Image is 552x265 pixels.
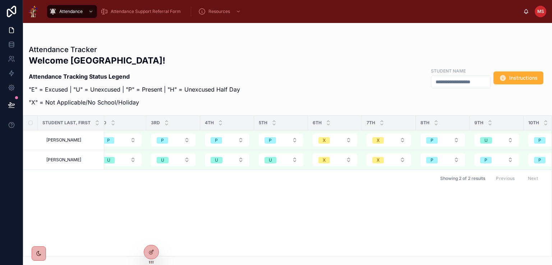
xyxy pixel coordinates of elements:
span: 3rd [151,120,160,126]
span: 5th [259,120,267,126]
div: P [107,137,110,144]
img: App logo [29,6,38,17]
h2: Welcome [GEOGRAPHIC_DATA]! [29,55,240,66]
span: 9th [474,120,483,126]
span: Attendance [59,9,83,14]
span: 4th [205,120,214,126]
p: "X" = Not Applicable/No School/Holiday [29,98,240,107]
button: Select Button [259,134,303,147]
div: X [323,157,326,163]
span: Student Last, First [42,120,91,126]
a: Attendance [47,5,97,18]
a: Resources [196,5,244,18]
div: X [377,137,379,144]
div: X [323,137,326,144]
a: Attendance Support Referral Form [98,5,186,18]
button: Select Button [367,134,411,147]
div: U [161,157,164,163]
div: P [538,157,541,163]
button: Select Button [205,153,249,166]
span: Attendance Support Referral Form [111,9,181,14]
h1: Attendance Tracker [29,45,240,55]
button: Select Button [313,153,357,166]
div: U [215,157,218,163]
button: Select Button [474,134,519,147]
div: P [161,137,164,144]
button: Select Button [420,153,465,166]
div: P [538,137,541,144]
span: Instructions [509,74,538,82]
span: 7th [367,120,375,126]
div: P [215,137,218,144]
button: Select Button [474,153,519,166]
button: Select Button [313,134,357,147]
span: 6th [313,120,322,126]
button: Select Button [420,134,465,147]
label: Student Name [431,68,466,74]
button: Select Button [97,134,142,147]
div: P [431,137,433,144]
span: 10th [528,120,539,126]
button: Select Button [97,153,142,166]
div: scrollable content [43,4,523,19]
span: Showing 2 of 2 results [440,176,485,181]
span: MS [537,9,544,14]
div: X [377,157,379,163]
div: U [484,137,488,144]
span: [PERSON_NAME] [46,157,81,163]
div: U [269,157,272,163]
div: P [484,157,487,163]
p: "E" = Excused | "U" = Unexcused | "P" = Present | "H" = Unexcused Half Day [29,85,240,94]
span: Resources [208,9,230,14]
div: U [107,157,110,163]
div: P [269,137,272,144]
button: Instructions [493,71,543,84]
button: Select Button [151,153,195,166]
button: Select Button [259,153,303,166]
div: P [431,157,433,163]
span: 8th [420,120,429,126]
button: Select Button [205,134,249,147]
strong: Attendance Tracking Status Legend [29,73,130,80]
span: [PERSON_NAME] [46,137,81,143]
button: Select Button [367,153,411,166]
button: Select Button [151,134,195,147]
